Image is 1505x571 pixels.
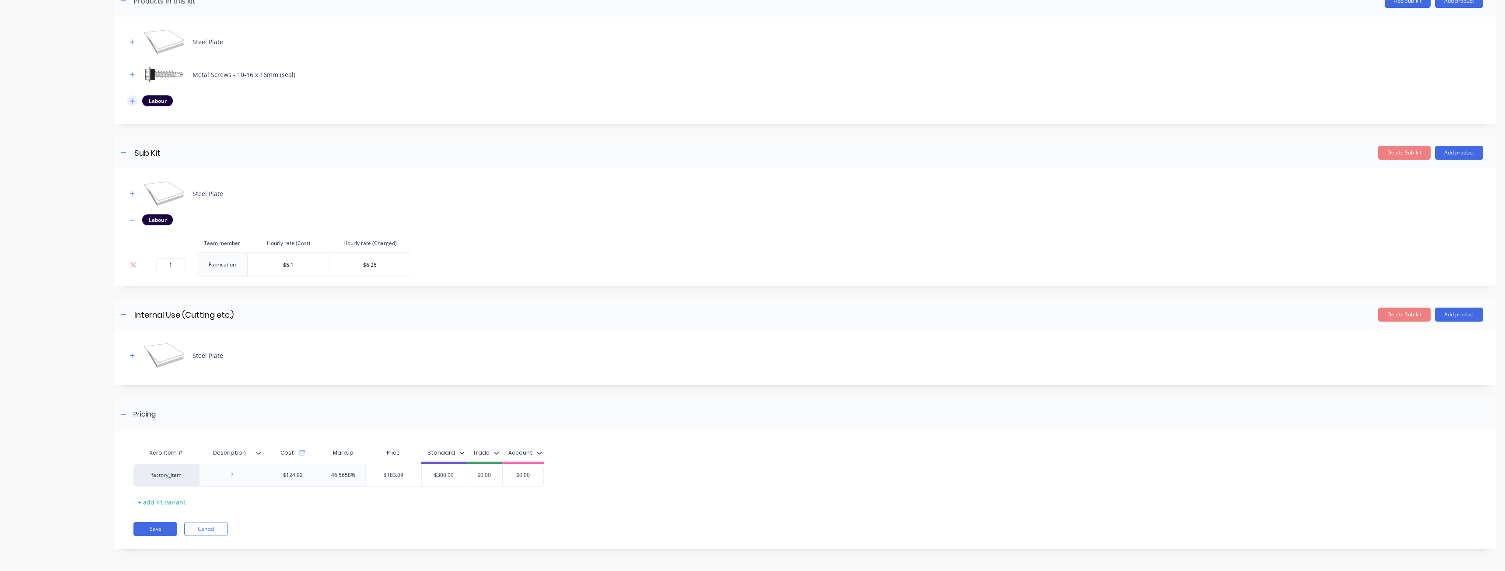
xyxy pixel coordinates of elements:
[473,449,490,457] div: Trade
[199,444,265,462] div: Description
[321,444,365,462] div: Markup
[508,449,532,457] div: Account
[321,464,365,486] div: 46.5658%
[192,189,223,198] div: Steel Plate
[248,258,329,271] input: $0.0000
[265,444,321,462] div: Cost
[462,464,506,486] div: $0.00
[1435,308,1483,322] button: Add product
[423,446,469,459] button: Standard
[504,446,546,459] button: Account
[156,258,185,271] input: 0
[133,464,544,487] div: factory_item$124.9246.5658%$183.09$300.00$0.00$0.00
[142,343,186,368] img: Steel Plate
[329,258,411,271] input: $0.0000
[422,464,466,486] div: $300.00
[197,234,248,252] th: Team member
[366,464,421,486] div: $183.09
[133,444,199,462] div: Xero Item #
[280,449,294,457] span: Cost
[365,444,421,462] div: Price
[142,182,186,206] img: Steel Plate
[133,409,156,420] div: Pricing
[133,308,288,321] input: Enter sub-kit name
[199,442,259,464] div: Description
[427,449,455,457] div: Standard
[276,464,310,486] div: $124.92
[1435,146,1483,160] button: Add product
[192,37,223,46] div: Steel Plate
[1378,308,1431,322] button: Delete Sub-kit
[133,147,288,159] input: Enter sub-kit name
[142,63,186,87] img: Metal Screws - 10-16 x 16mm (seal)
[142,214,173,225] div: Labour
[248,234,329,252] th: Hourly rate (Cost)
[143,471,191,479] div: factory_item
[329,234,411,252] th: Hourly rate (Charged)
[133,522,177,536] button: Save
[184,522,228,536] button: Cancel
[192,70,295,79] div: Metal Screws - 10-16 x 16mm (seal)
[142,95,173,106] div: Labour
[142,30,186,54] img: Steel Plate
[1378,146,1431,160] button: Delete Sub-kit
[197,252,248,277] td: Fabrication
[133,495,190,509] div: + add kit variant
[469,446,504,459] button: Trade
[501,464,545,486] div: $0.00
[192,351,223,360] div: Steel Plate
